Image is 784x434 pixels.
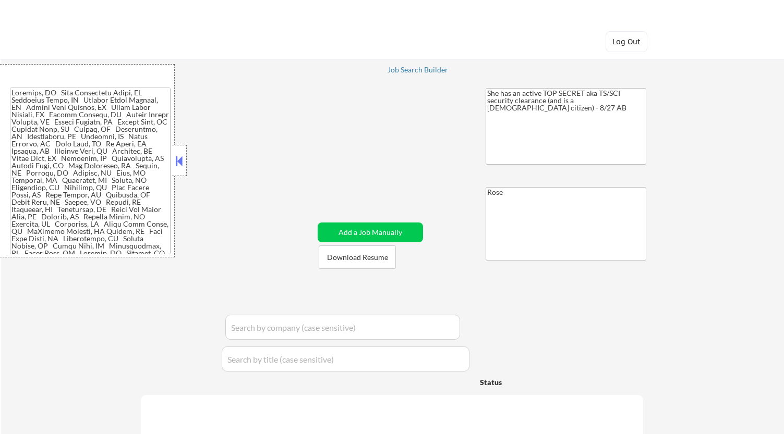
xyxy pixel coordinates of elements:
a: Job Search Builder [388,66,449,76]
input: Search by title (case sensitive) [222,346,469,371]
button: Log Out [606,31,647,52]
div: Status [480,373,570,391]
input: Search by company (case sensitive) [225,315,460,340]
button: Download Resume [319,245,396,269]
button: Add a Job Manually [318,222,423,242]
div: Job Search Builder [388,66,449,73]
